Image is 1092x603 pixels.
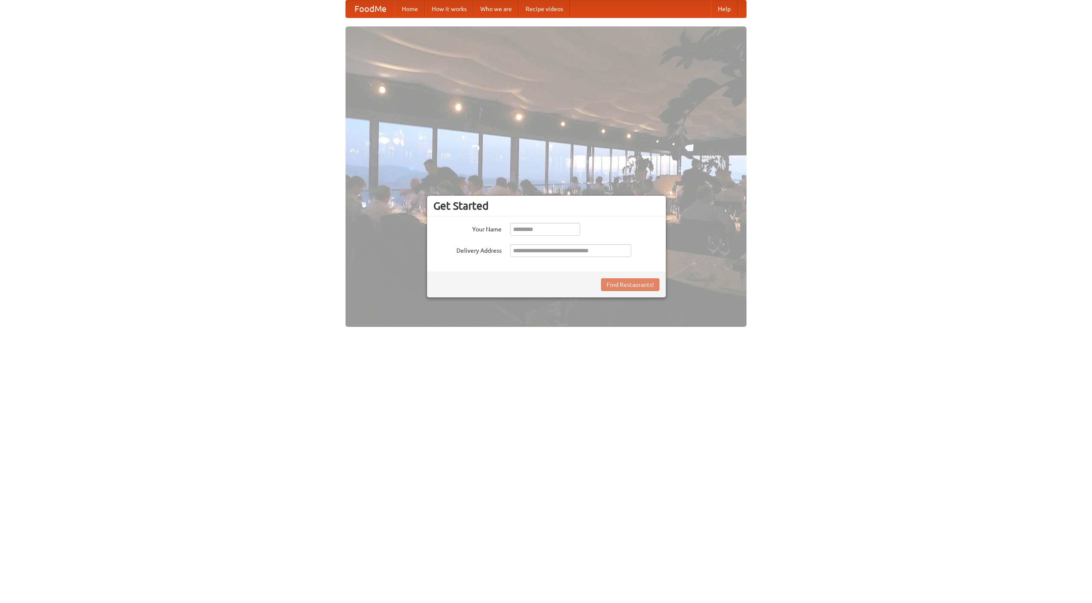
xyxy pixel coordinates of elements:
a: Recipe videos [519,0,570,17]
a: FoodMe [346,0,395,17]
a: Help [711,0,738,17]
label: Delivery Address [433,244,502,255]
a: How it works [425,0,473,17]
a: Home [395,0,425,17]
h3: Get Started [433,199,659,212]
a: Who we are [473,0,519,17]
button: Find Restaurants! [601,278,659,291]
label: Your Name [433,223,502,234]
